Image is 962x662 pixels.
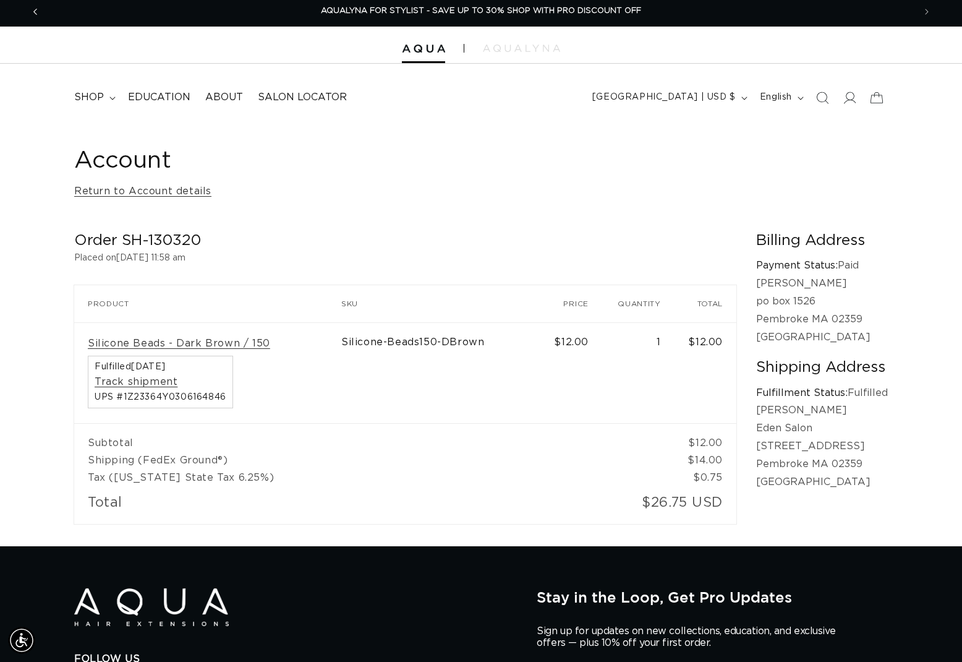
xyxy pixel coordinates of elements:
span: AQUALYNA FOR STYLIST - SAVE UP TO 30% SHOP WITH PRO DISCOUNT OFF [321,7,641,15]
span: Education [128,91,190,104]
span: $12.00 [554,337,589,347]
span: Salon Locator [258,91,347,104]
td: Silicone-Beads150-DBrown [341,322,541,424]
span: Fulfilled [95,363,226,371]
td: $14.00 [675,452,736,469]
td: 1 [602,322,675,424]
a: Education [121,84,198,111]
td: $26.75 USD [602,486,736,524]
a: Salon Locator [250,84,354,111]
strong: Fulfillment Status: [756,388,848,398]
div: Accessibility Menu [8,627,35,654]
th: SKU [341,285,541,322]
a: Return to Account details [74,183,211,200]
strong: Payment Status: [756,260,838,270]
th: Price [541,285,602,322]
p: [PERSON_NAME] po box 1526 Pembroke MA 02359 [GEOGRAPHIC_DATA] [756,275,888,346]
p: Sign up for updates on new collections, education, and exclusive offers — plus 10% off your first... [537,625,846,649]
p: Paid [756,257,888,275]
h1: Account [74,146,888,176]
time: [DATE] 11:58 am [116,254,185,262]
td: Shipping (FedEx Ground®) [74,452,675,469]
span: [GEOGRAPHIC_DATA] | USD $ [592,91,736,104]
a: About [198,84,250,111]
td: Tax ([US_STATE] State Tax 6.25%) [74,469,675,486]
p: Fulfilled [756,384,888,402]
h2: Billing Address [756,231,888,251]
th: Quantity [602,285,675,322]
summary: shop [67,84,121,111]
time: [DATE] [131,363,166,371]
button: [GEOGRAPHIC_DATA] | USD $ [585,86,752,110]
summary: Search [809,84,836,111]
img: Aqua Hair Extensions [74,588,229,626]
th: Total [675,285,736,322]
p: Placed on [74,251,736,266]
h2: Order SH-130320 [74,231,736,251]
h2: Stay in the Loop, Get Pro Updates [537,588,888,606]
span: shop [74,91,104,104]
span: English [760,91,792,104]
img: Aqua Hair Extensions [402,45,445,53]
a: Track shipment [95,376,177,389]
td: $12.00 [675,423,736,452]
td: Total [74,486,602,524]
button: English [752,86,809,110]
td: $0.75 [675,469,736,486]
span: About [205,91,243,104]
img: aqualyna.com [483,45,560,52]
td: Subtotal [74,423,675,452]
td: $12.00 [675,322,736,424]
a: Silicone Beads - Dark Brown / 150 [88,337,270,350]
p: [PERSON_NAME] Eden Salon [STREET_ADDRESS] Pembroke MA 02359 [GEOGRAPHIC_DATA] [756,402,888,491]
span: UPS #1Z23364Y0306164846 [95,393,226,402]
th: Product [74,285,341,322]
h2: Shipping Address [756,358,888,377]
